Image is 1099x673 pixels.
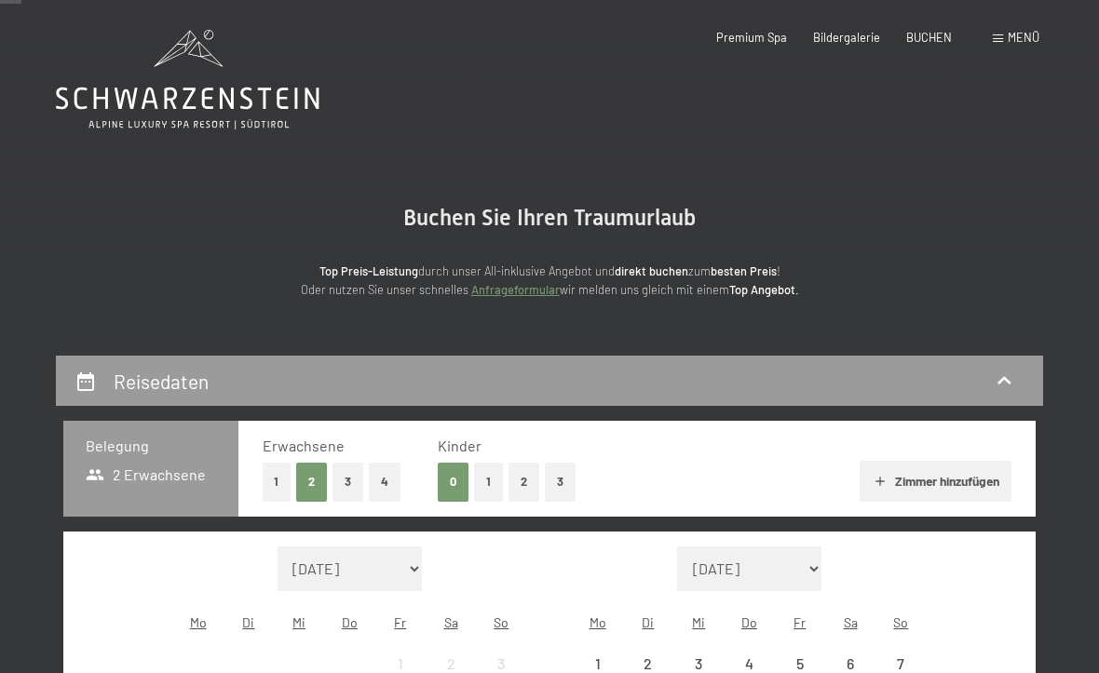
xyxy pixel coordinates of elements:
button: 2 [296,463,327,501]
a: BUCHEN [906,30,952,45]
button: 1 [263,463,292,501]
button: 3 [332,463,363,501]
h2: Reisedaten [114,370,209,393]
a: Bildergalerie [813,30,880,45]
span: Menü [1008,30,1039,45]
abbr: Sonntag [494,614,509,630]
strong: Top Preis-Leistung [319,263,418,278]
span: Kinder [438,437,482,454]
abbr: Mittwoch [692,614,705,630]
span: Buchen Sie Ihren Traumurlaub [403,205,696,231]
button: 1 [474,463,503,501]
abbr: Donnerstag [342,614,358,630]
h3: Belegung [86,436,216,456]
span: Erwachsene [263,437,345,454]
abbr: Samstag [444,614,458,630]
abbr: Freitag [794,614,806,630]
abbr: Mittwoch [292,614,305,630]
strong: Top Angebot. [729,282,799,297]
abbr: Dienstag [642,614,654,630]
button: Zimmer hinzufügen [860,461,1011,502]
strong: direkt buchen [615,263,688,278]
abbr: Sonntag [893,614,908,630]
abbr: Donnerstag [741,614,757,630]
button: 2 [509,463,539,501]
abbr: Dienstag [242,614,254,630]
button: 4 [369,463,400,501]
a: Premium Spa [716,30,787,45]
abbr: Montag [190,614,207,630]
abbr: Montag [590,614,606,630]
button: 0 [438,463,468,501]
button: 3 [545,463,576,501]
span: 2 Erwachsene [86,464,206,485]
p: durch unser All-inklusive Angebot und zum ! Oder nutzen Sie unser schnelles wir melden uns gleich... [177,262,922,300]
abbr: Freitag [394,614,406,630]
a: Anfrageformular [471,282,560,297]
abbr: Samstag [844,614,858,630]
strong: besten Preis [711,263,777,278]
